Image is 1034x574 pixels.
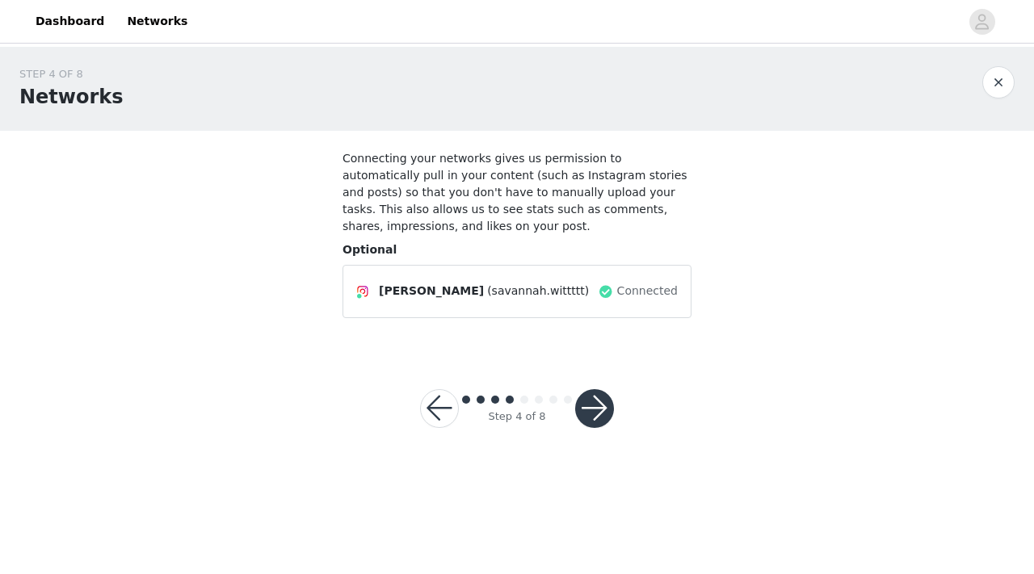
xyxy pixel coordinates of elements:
[356,285,369,298] img: Instagram Icon
[19,66,124,82] div: STEP 4 OF 8
[488,409,545,425] div: Step 4 of 8
[379,283,484,300] span: [PERSON_NAME]
[487,283,589,300] span: (savannah.wittttt)
[19,82,124,111] h1: Networks
[26,3,114,40] a: Dashboard
[974,9,990,35] div: avatar
[117,3,197,40] a: Networks
[617,283,678,300] span: Connected
[343,243,397,256] span: Optional
[343,150,691,235] h4: Connecting your networks gives us permission to automatically pull in your content (such as Insta...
